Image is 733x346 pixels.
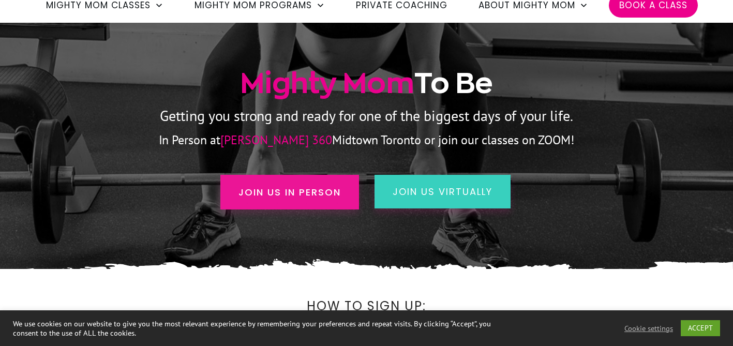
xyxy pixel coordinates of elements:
a: join us virtually [375,175,511,208]
p: Getting you strong and ready for one of the biggest days of your life. [88,103,646,128]
h1: To Be [88,65,646,102]
p: In Person at Midtown Toronto or join our classes on ZOOM! [88,129,646,151]
a: Cookie settings [624,324,673,333]
span: Join us in person [238,185,341,199]
span: How to Sign Up: [307,297,426,314]
a: Join us in person [220,175,359,209]
span: [PERSON_NAME] 360 [220,132,332,148]
div: We use cookies on our website to give you the most relevant experience by remembering your prefer... [13,319,508,338]
span: Mighty Mom [240,67,414,98]
a: ACCEPT [681,320,720,336]
span: join us virtually [393,185,492,198]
